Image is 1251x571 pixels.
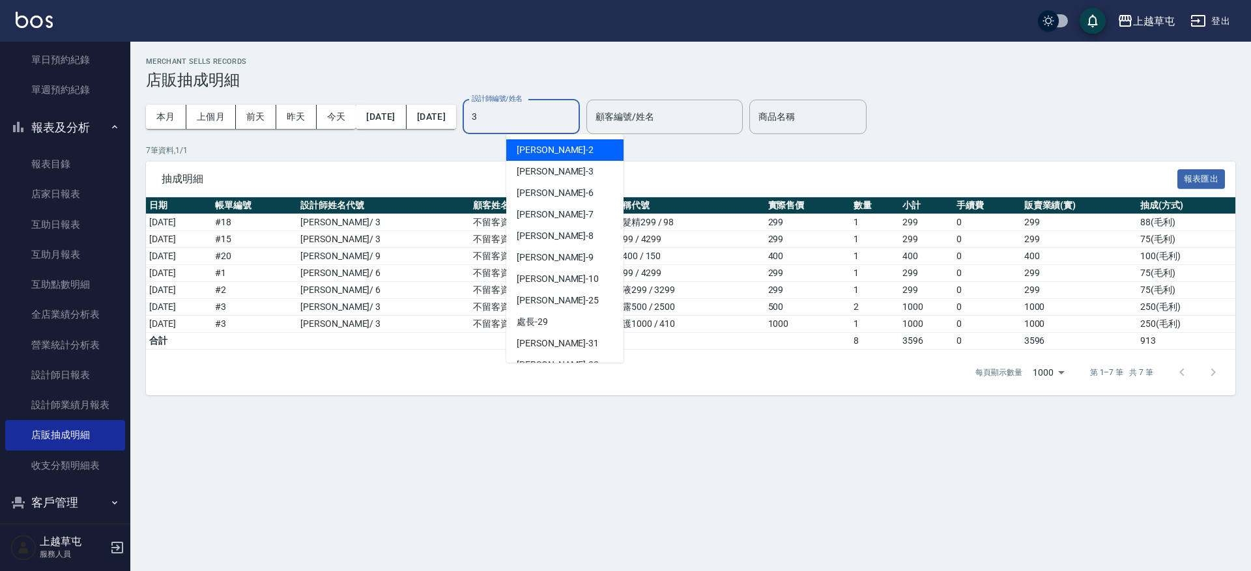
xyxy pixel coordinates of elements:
a: 設計師日報表 [5,360,125,390]
td: 1 [850,248,899,265]
td: 不留客資 [470,282,592,299]
td: 0 [953,333,1020,350]
th: 實際售價 [765,197,850,214]
td: 299 [899,214,953,231]
button: [DATE] [407,105,456,129]
span: 抽成明細 [162,173,1177,186]
span: [PERSON_NAME] -10 [517,272,599,286]
td: [DATE] [146,248,212,265]
button: 今天 [317,105,356,129]
img: Logo [16,12,53,28]
td: 400 [1021,248,1138,265]
span: [PERSON_NAME] -3 [517,165,594,178]
td: 1 [850,214,899,231]
button: 客戶管理 [5,486,125,520]
p: 服務人員 [40,548,106,560]
img: Person [10,535,36,561]
td: 夏柚洗髮精299 / 98 [592,214,765,231]
span: [PERSON_NAME] -33 [517,358,599,372]
span: [PERSON_NAME] -7 [517,208,594,221]
h3: 店販抽成明細 [146,71,1235,89]
td: 蜂膠精露500 / 2500 [592,299,765,316]
td: 0 [953,248,1020,265]
td: [PERSON_NAME]/ 3 [297,316,470,333]
td: 75 ( 毛利 ) [1137,231,1235,248]
button: 上個月 [186,105,236,129]
td: 250 ( 毛利 ) [1137,316,1235,333]
h2: Merchant Sells Records [146,57,1235,66]
td: 1000 [1021,316,1138,333]
td: 299 [765,214,850,231]
button: 上越草屯 [1112,8,1180,35]
button: [DATE] [356,105,406,129]
td: 1000 [899,316,953,333]
td: 不留客資 [470,231,592,248]
td: 400 [899,248,953,265]
td: 1000 [1021,299,1138,316]
th: 手續費 [953,197,1020,214]
td: # 3 [212,316,297,333]
td: 299 [765,265,850,282]
td: [PERSON_NAME]/ 6 [297,282,470,299]
td: 8 [850,333,899,350]
td: 299 [765,231,850,248]
td: 299 [899,282,953,299]
td: 88 ( 毛利 ) [1137,214,1235,231]
td: # 3 [212,299,297,316]
td: # 15 [212,231,297,248]
td: 0 [953,265,1020,282]
span: [PERSON_NAME] -25 [517,294,599,307]
td: 0 [953,231,1020,248]
td: [PERSON_NAME]/ 3 [297,214,470,231]
td: k幕斯299 / 4299 [592,231,765,248]
td: 1 [850,265,899,282]
label: 設計師編號/姓名 [472,94,523,104]
p: 每頁顯示數量 [975,367,1022,378]
td: 1000 [765,316,850,333]
td: 299 [1021,231,1138,248]
a: 互助點數明細 [5,270,125,299]
a: 營業統計分析表 [5,330,125,360]
td: # 20 [212,248,297,265]
a: 報表目錄 [5,149,125,179]
td: 大髮蝶400 / 150 [592,248,765,265]
a: 全店業績分析表 [5,299,125,329]
button: save [1080,8,1106,34]
span: 處長 -29 [517,315,548,329]
td: 香水髮液299 / 3299 [592,282,765,299]
td: 不留客資 [470,248,592,265]
button: 登出 [1185,9,1235,33]
button: 昨天 [276,105,317,129]
a: 互助日報表 [5,210,125,240]
td: 不留客資 [470,265,592,282]
span: [PERSON_NAME] -6 [517,186,594,200]
td: # 18 [212,214,297,231]
td: 299 [1021,282,1138,299]
td: 75 ( 毛利 ) [1137,265,1235,282]
td: 1 [850,282,899,299]
span: [PERSON_NAME] -31 [517,337,599,350]
td: 299 [1021,214,1138,231]
button: 前天 [236,105,276,129]
td: [PERSON_NAME]/ 6 [297,265,470,282]
td: 3596 [1021,333,1138,350]
td: [PERSON_NAME]/ 3 [297,231,470,248]
td: [DATE] [146,299,212,316]
a: 店家日報表 [5,179,125,209]
td: 250 ( 毛利 ) [1137,299,1235,316]
td: 400 [765,248,850,265]
td: 0 [953,299,1020,316]
td: 913 [1137,333,1235,350]
td: 不留客資 [470,316,592,333]
td: 不留客資 [470,214,592,231]
td: 不留客資 [470,299,592,316]
td: 3596 [899,333,953,350]
a: 單日預約紀錄 [5,45,125,75]
th: 日期 [146,197,212,214]
button: 報表匯出 [1177,169,1226,189]
td: 1000 [899,299,953,316]
a: 單週預約紀錄 [5,75,125,105]
h5: 上越草屯 [40,535,106,548]
td: [PERSON_NAME]/ 9 [297,248,470,265]
td: [PERSON_NAME]/ 3 [297,299,470,316]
